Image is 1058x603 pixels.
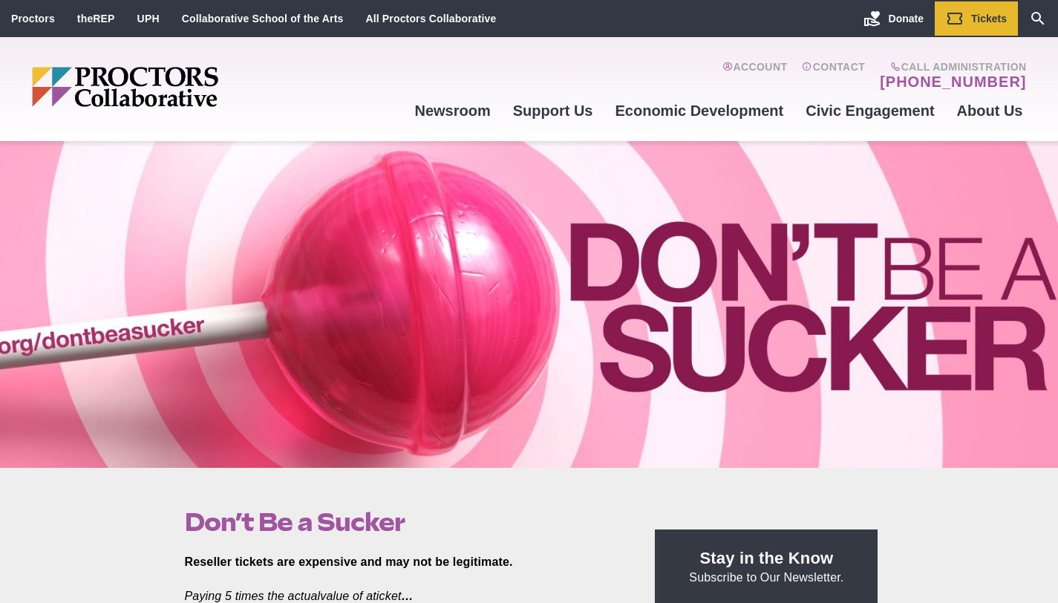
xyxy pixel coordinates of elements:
a: Proctors [11,13,55,25]
span: Tickets [971,13,1007,25]
span: Donate [889,13,924,25]
h1: Don’t Be a Sucker [185,508,621,536]
a: UPH [137,13,160,25]
span: Call Administration [875,61,1026,73]
a: Civic Engagement [794,91,945,131]
a: Newsroom [403,91,501,131]
a: All Proctors Collaborative [365,13,496,25]
img: Proctors logo [32,67,333,107]
em: Paying 5 times the actual [185,590,321,602]
a: Economic Development [604,91,795,131]
a: Search [1018,1,1058,36]
a: Contact [802,61,865,91]
a: Collaborative School of the Arts [182,13,344,25]
a: theREP [77,13,115,25]
em: value of a [320,590,373,602]
em: … [402,590,414,602]
p: Subscribe to Our Newsletter. [673,547,860,586]
a: About Us [946,91,1034,131]
a: [PHONE_NUMBER] [880,73,1026,91]
a: Support Us [502,91,604,131]
a: Account [722,61,787,91]
a: Donate [852,1,935,36]
em: ticket [373,590,401,602]
strong: Reseller tickets are expensive and may not be legitimate. [185,555,513,568]
strong: Stay in the Know [700,549,834,567]
a: Tickets [935,1,1018,36]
